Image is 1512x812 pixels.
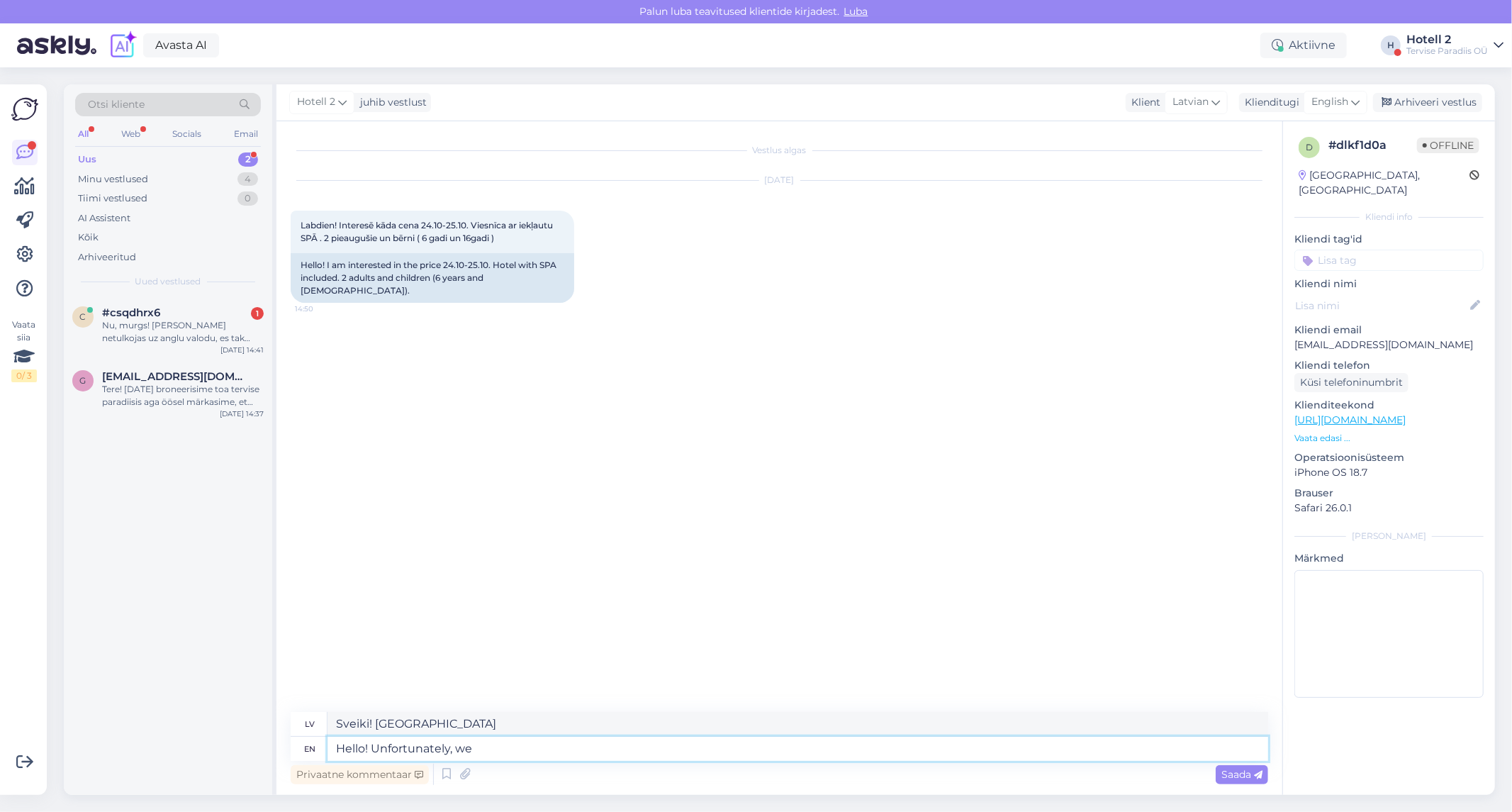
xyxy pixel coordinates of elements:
div: Tiimi vestlused [78,191,147,206]
div: 0 [237,191,258,206]
div: [GEOGRAPHIC_DATA], [GEOGRAPHIC_DATA] [1299,168,1469,198]
textarea: Sveiki! [GEOGRAPHIC_DATA] [327,712,1268,736]
div: Nu, murgs! [PERSON_NAME] netulkojas uz anglu valodu, es tak neko nesaprotu! [102,319,264,345]
div: Minu vestlused [78,172,148,187]
span: Hotell 2 [297,94,335,110]
p: Brauser [1294,486,1484,501]
span: Labdien! Interesē kāda cena 24.10-25.10. Viesnīca ar iekļautu SPĀ . 2 pieaugušie un bērni ( 6 gad... [301,220,555,243]
p: Kliendi tag'id [1294,232,1484,247]
span: Otsi kliente [88,97,145,112]
div: Arhiveeri vestlus [1373,93,1482,112]
div: 0 / 3 [11,369,37,382]
div: Tervise Paradiis OÜ [1406,45,1488,57]
div: [PERSON_NAME] [1294,530,1484,543]
a: [URL][DOMAIN_NAME] [1294,413,1406,426]
p: Kliendi email [1294,323,1484,338]
p: Märkmed [1294,551,1484,566]
p: Safari 26.0.1 [1294,501,1484,516]
p: Kliendi nimi [1294,277,1484,291]
div: [DATE] 14:41 [220,345,264,355]
div: Klient [1126,95,1160,110]
div: Aktiivne [1260,33,1347,58]
span: Uued vestlused [135,275,201,288]
p: iPhone OS 18.7 [1294,465,1484,480]
span: #csqdhrx6 [102,306,160,319]
input: Lisa nimi [1295,298,1467,313]
div: en [305,737,316,761]
div: Vestlus algas [291,144,1268,157]
div: Tere! [DATE] broneerisime toa tervise paradiisis aga öösel märkasime, et meie broneeritd lai kahe... [102,383,264,408]
span: gregorroop@gmail.com [102,370,250,383]
p: Klienditeekond [1294,398,1484,413]
div: Küsi telefoninumbrit [1294,373,1409,392]
input: Lisa tag [1294,250,1484,271]
div: H [1381,35,1401,55]
div: AI Assistent [78,211,130,226]
img: Askly Logo [11,96,38,123]
div: Email [231,125,261,143]
p: Operatsioonisüsteem [1294,450,1484,465]
p: Kliendi telefon [1294,358,1484,373]
div: Vaata siia [11,318,37,382]
div: lv [306,712,315,736]
span: d [1306,142,1313,152]
p: Vaata edasi ... [1294,432,1484,445]
textarea: Hello! Unfortunately, we [327,737,1268,761]
div: juhib vestlust [354,95,427,110]
div: 2 [238,152,258,167]
div: 1 [251,307,264,320]
div: [DATE] 14:37 [220,408,264,419]
div: All [75,125,91,143]
a: Avasta AI [143,33,219,57]
span: Saada [1221,768,1262,781]
span: c [80,311,86,322]
p: [EMAIL_ADDRESS][DOMAIN_NAME] [1294,338,1484,352]
div: Web [118,125,143,143]
div: Hello! I am interested in the price 24.10-25.10. Hotel with SPA included. 2 adults and children (... [291,253,574,303]
div: Arhiveeritud [78,250,136,265]
div: Klienditugi [1239,95,1299,110]
div: [DATE] [291,174,1268,187]
div: 4 [237,172,258,187]
div: # dlkf1d0a [1328,137,1417,154]
a: Hotell 2Tervise Paradiis OÜ [1406,34,1503,57]
span: English [1311,94,1348,110]
div: Kõik [78,230,99,245]
span: g [80,375,86,386]
div: Privaatne kommentaar [291,765,429,784]
span: Luba [840,5,873,18]
span: Offline [1417,138,1479,153]
div: Socials [169,125,204,143]
span: Latvian [1172,94,1209,110]
div: Kliendi info [1294,211,1484,223]
img: explore-ai [108,30,138,60]
div: Hotell 2 [1406,34,1488,45]
span: 14:50 [295,304,348,314]
div: Uus [78,152,96,167]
